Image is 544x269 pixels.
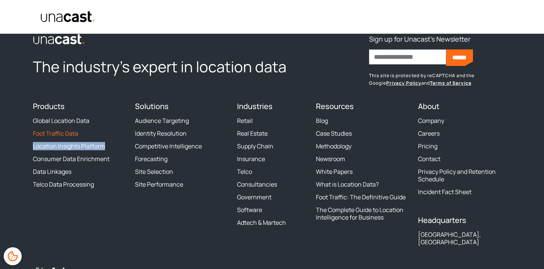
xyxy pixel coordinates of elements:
a: The Complete Guide to Location Intelligence for Business [316,206,409,221]
a: Foot Traffic Data [33,130,78,137]
a: Telco [237,168,252,175]
h4: Headquarters [418,216,511,225]
a: White Papers [316,168,353,175]
a: Case Studies [316,130,352,137]
img: Unacast logo [33,34,85,45]
a: Careers [418,130,440,137]
a: Incident Fact Sheet [418,188,471,196]
a: Real Estate [237,130,268,137]
a: Methodology [316,142,351,150]
a: Data Linkages [33,168,71,175]
a: link to the homepage [33,33,307,45]
a: home [37,11,96,23]
a: Adtech & Martech [237,219,286,226]
a: Telco Data Processing [33,181,94,188]
a: Foot Traffic: The Definitive Guide [316,193,406,201]
a: Site Performance [135,181,183,188]
a: Company [418,117,444,124]
a: Solutions [135,101,169,111]
h3: Sign up for Unacast's Newsletter [369,33,470,45]
a: Privacy Policy [386,80,421,86]
h4: Industries [237,102,307,111]
div: [GEOGRAPHIC_DATA], [GEOGRAPHIC_DATA] [418,231,511,246]
a: Identity Resolution [135,130,187,137]
a: Software [237,206,262,214]
a: Retail [237,117,253,124]
a: Government [237,193,271,201]
a: Forecasting [135,155,167,163]
div: Cookie Preferences [4,247,22,265]
img: Unacast text logo [40,11,96,23]
a: What is Location Data? [316,181,379,188]
a: Consultancies [237,181,277,188]
p: This site is protected by reCAPTCHA and the Google and [369,72,511,87]
a: Pricing [418,142,437,150]
a: Supply Chain [237,142,273,150]
a: Blog [316,117,328,124]
a: Contact [418,155,440,163]
h4: About [418,102,511,111]
a: Location Insights Platform [33,142,105,150]
a: Consumer Data Enrichment [33,155,110,163]
a: Audience Targeting [135,117,189,124]
a: Products [33,101,65,111]
a: Competitive Intelligence [135,142,202,150]
a: Insurance [237,155,265,163]
a: Privacy Policy and Retention Schedule [418,168,511,183]
h2: The industry’s expert in location data [33,57,307,76]
a: Terms of Service [430,80,471,86]
h4: Resources [316,102,409,111]
a: Global Location Data [33,117,89,124]
a: Site Selection [135,168,173,175]
a: Newsroom [316,155,345,163]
